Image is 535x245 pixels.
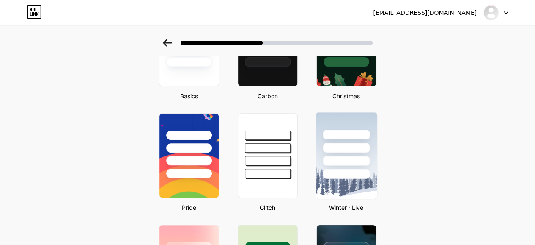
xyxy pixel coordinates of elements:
div: Christmas [314,92,379,100]
img: snowy.png [316,112,376,199]
div: Glitch [235,203,300,212]
img: nourishworld [483,5,499,21]
div: Basics [156,92,222,100]
div: Pride [156,203,222,212]
div: Carbon [235,92,300,100]
div: [EMAIL_ADDRESS][DOMAIN_NAME] [373,8,477,17]
div: Winter · Live [314,203,379,212]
